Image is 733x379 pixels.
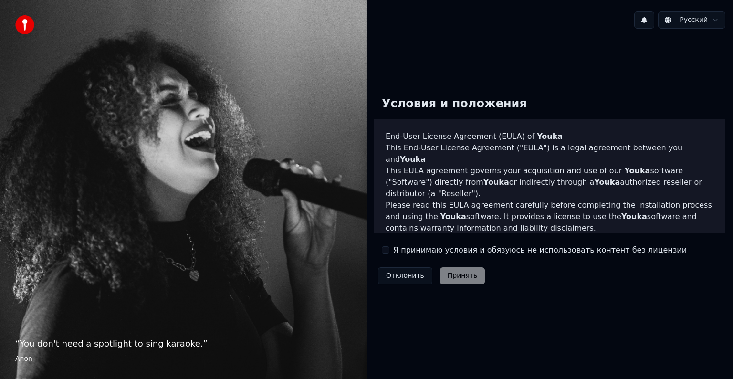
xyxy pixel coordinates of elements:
[537,132,563,141] span: Youka
[483,178,509,187] span: Youka
[621,212,647,221] span: Youka
[400,155,426,164] span: Youka
[386,200,714,234] p: Please read this EULA agreement carefully before completing the installation process and using th...
[378,267,432,284] button: Отклонить
[15,354,351,364] footer: Anon
[386,165,714,200] p: This EULA agreement governs your acquisition and use of our software ("Software") directly from o...
[15,337,351,350] p: “ You don't need a spotlight to sing karaoke. ”
[594,178,620,187] span: Youka
[386,142,714,165] p: This End-User License Agreement ("EULA") is a legal agreement between you and
[393,244,687,256] label: Я принимаю условия и обязуюсь не использовать контент без лицензии
[624,166,650,175] span: Youka
[15,15,34,34] img: youka
[374,89,534,119] div: Условия и положения
[386,131,714,142] h3: End-User License Agreement (EULA) of
[440,212,466,221] span: Youka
